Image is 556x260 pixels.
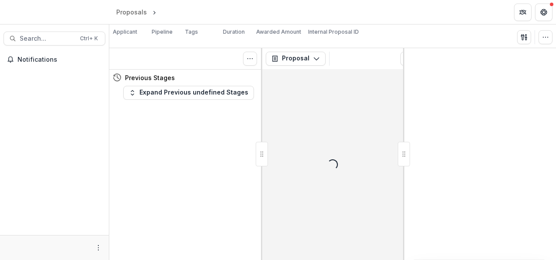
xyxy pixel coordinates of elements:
button: Search... [3,32,105,46]
button: Get Help [535,4,553,21]
h4: Previous Stages [125,73,175,82]
button: View Attached Files [400,52,414,66]
button: Notifications [3,53,105,67]
a: Proposals [113,6,150,18]
button: Proposal [266,52,326,66]
nav: breadcrumb [113,6,195,18]
button: Partners [514,4,532,21]
p: Awarded Amount [256,28,301,36]
div: Ctrl + K [78,34,100,43]
p: Internal Proposal ID [308,28,359,36]
p: Duration [223,28,245,36]
p: Applicant [113,28,137,36]
button: Toggle View Cancelled Tasks [243,52,257,66]
span: Notifications [17,56,102,63]
p: Pipeline [152,28,173,36]
p: Tags [185,28,198,36]
div: Proposals [116,7,147,17]
button: More [93,242,104,253]
span: Search... [20,35,75,42]
button: Expand Previous undefined Stages [123,86,254,100]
